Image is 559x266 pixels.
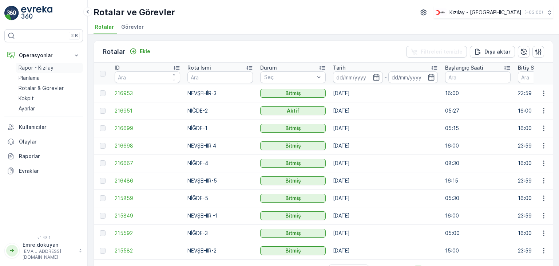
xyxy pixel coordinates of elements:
a: Kokpit [16,93,83,103]
td: NİĞDE-2 [184,102,257,120]
td: NİĞDE-5 [184,189,257,207]
td: [DATE] [329,207,441,224]
div: EE [6,245,18,257]
p: Emre.dokuyan [23,241,75,249]
p: ID [115,64,120,71]
p: ⌘B [71,33,78,39]
p: Kokpit [19,95,34,102]
td: 16:00 [441,85,514,102]
p: - [384,73,387,82]
td: 05:30 [441,189,514,207]
td: [DATE] [329,154,441,172]
a: 216951 [115,107,180,114]
button: Bitmiş [260,176,326,185]
a: 215849 [115,212,180,219]
input: Ara [187,71,253,83]
td: NEVŞEHİR -1 [184,207,257,224]
td: 08:30 [441,154,514,172]
a: 216699 [115,125,180,132]
input: dd/mm/yyyy [388,71,438,83]
td: [DATE] [329,224,441,242]
div: Toggle Row Selected [100,108,106,114]
td: [DATE] [329,102,441,120]
p: [EMAIL_ADDRESS][DOMAIN_NAME] [23,249,75,260]
button: Kızılay - [GEOGRAPHIC_DATA](+03:00) [434,6,553,19]
p: Kullanıcılar [19,124,80,131]
td: [DATE] [329,120,441,137]
p: Başlangıç Saati [445,64,483,71]
p: Rotalar & Görevler [19,85,64,92]
td: [DATE] [329,189,441,207]
td: NİĞDE-1 [184,120,257,137]
p: Evraklar [19,167,80,175]
p: Rota İsmi [187,64,211,71]
button: Bitmiş [260,89,326,98]
p: Bitmiş [285,230,301,237]
button: Bitmiş [260,159,326,168]
p: Filtreleri temizle [421,48,463,55]
td: [DATE] [329,242,441,259]
p: Bitmiş [285,195,301,202]
p: Raporlar [19,153,80,160]
button: Bitmiş [260,211,326,220]
p: Operasyonlar [19,52,68,59]
input: Ara [115,71,180,83]
input: dd/mm/yyyy [333,71,383,83]
img: logo_light-DOdMpM7g.png [21,6,52,20]
span: 216486 [115,177,180,184]
td: [DATE] [329,172,441,189]
td: 16:15 [441,172,514,189]
a: Raporlar [4,149,83,164]
a: 215859 [115,195,180,202]
button: Bitmiş [260,194,326,203]
p: Seç [264,74,314,81]
button: Aktif [260,106,326,115]
p: Ekle [140,48,150,55]
a: Ayarlar [16,103,83,114]
button: Bitmiş [260,124,326,133]
td: 15:00 [441,242,514,259]
button: Bitmiş [260,246,326,255]
div: Toggle Row Selected [100,195,106,201]
a: 216953 [115,90,180,97]
div: Toggle Row Selected [100,248,106,254]
input: Ara [445,71,511,83]
p: Planlama [19,74,40,82]
a: 215582 [115,247,180,254]
p: Olaylar [19,138,80,145]
p: Dışa aktar [484,48,511,55]
img: k%C4%B1z%C4%B1lay_D5CCths_t1JZB0k.png [434,8,447,16]
p: Durum [260,64,277,71]
td: 16:00 [441,207,514,224]
td: NİĞDE-4 [184,154,257,172]
img: logo [4,6,19,20]
p: Rapor - Kızılay [19,64,53,71]
td: NEVŞEHİR 4 [184,137,257,154]
td: NİĞDE-3 [184,224,257,242]
td: 05:15 [441,120,514,137]
div: Toggle Row Selected [100,125,106,131]
td: 05:00 [441,224,514,242]
div: Toggle Row Selected [100,213,106,219]
td: 05:27 [441,102,514,120]
p: Ayarlar [19,105,35,112]
p: Aktif [287,107,300,114]
p: ( +03:00 ) [524,9,543,15]
a: 216698 [115,142,180,149]
td: NEVŞEHİR-3 [184,85,257,102]
td: NEVŞEHİR-2 [184,242,257,259]
button: Ekle [127,47,153,56]
a: Rapor - Kızılay [16,63,83,73]
td: [DATE] [329,85,441,102]
a: Planlama [16,73,83,83]
p: Bitmiş [285,160,301,167]
p: Bitmiş [285,212,301,219]
span: 215592 [115,230,180,237]
button: Bitmiş [260,141,326,150]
